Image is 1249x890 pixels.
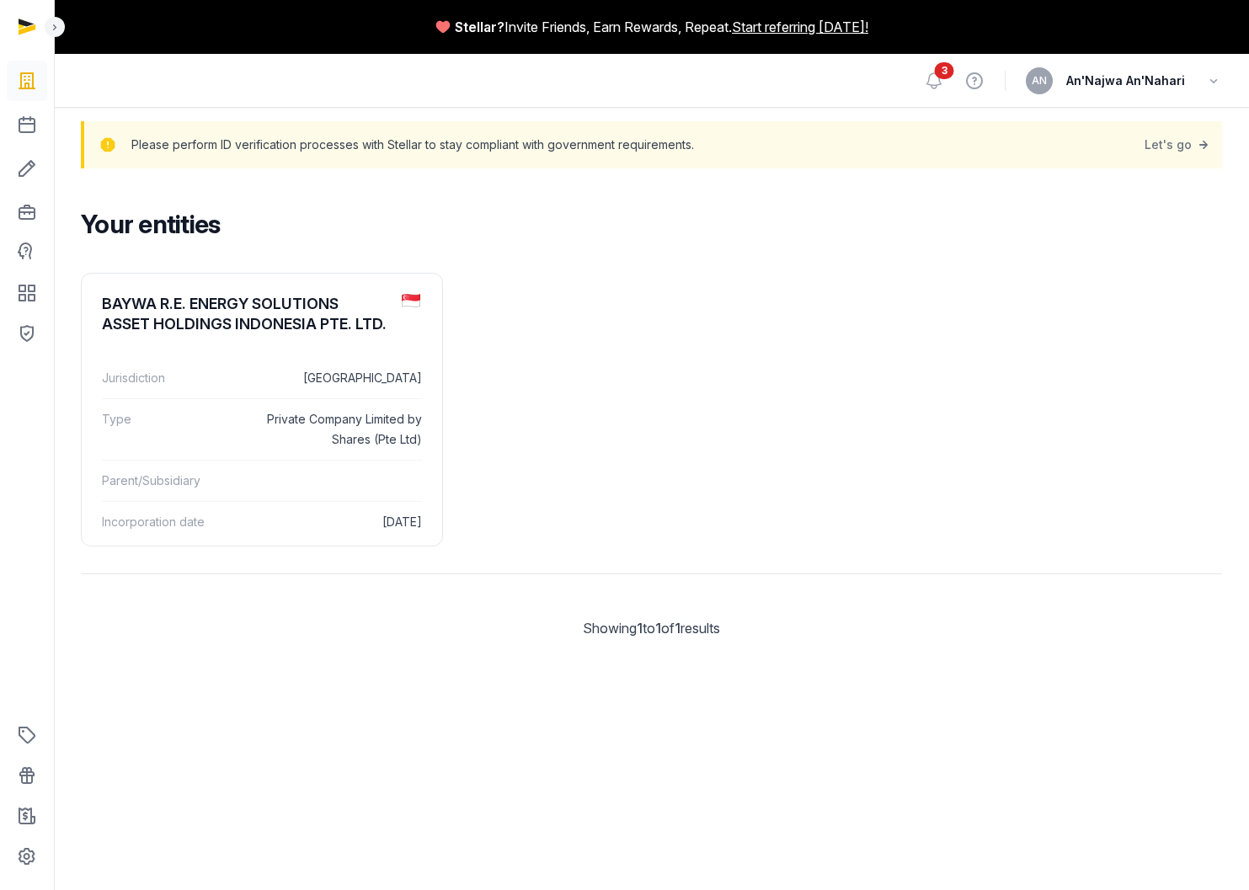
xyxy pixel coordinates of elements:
[81,618,1222,638] div: Showing to of results
[102,294,388,334] div: BAYWA R.E. ENERGY SOLUTIONS ASSET HOLDINGS INDONESIA PTE. LTD.
[637,620,643,637] span: 1
[455,17,504,37] span: Stellar?
[1026,67,1053,94] button: AN
[102,368,225,388] dt: Jurisdiction
[238,512,423,532] dd: [DATE]
[1066,71,1185,91] span: An'Najwa An'Nahari
[238,368,423,388] dd: [GEOGRAPHIC_DATA]
[131,133,694,157] p: Please perform ID verification processes with Stellar to stay compliant with government requireme...
[675,620,681,637] span: 1
[82,274,442,556] a: BAYWA R.E. ENERGY SOLUTIONS ASSET HOLDINGS INDONESIA PTE. LTD.Jurisdiction[GEOGRAPHIC_DATA]TypePr...
[402,294,419,307] img: sg.png
[1032,76,1047,86] span: AN
[81,209,1209,239] h2: Your entities
[102,409,225,450] dt: Type
[238,409,423,450] dd: Private Company Limited by Shares (Pte Ltd)
[935,62,954,79] span: 3
[655,620,661,637] span: 1
[102,471,225,491] dt: Parent/Subsidiary
[1145,133,1212,157] a: Let's go
[732,17,868,37] a: Start referring [DATE]!
[102,512,225,532] dt: Incorporation date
